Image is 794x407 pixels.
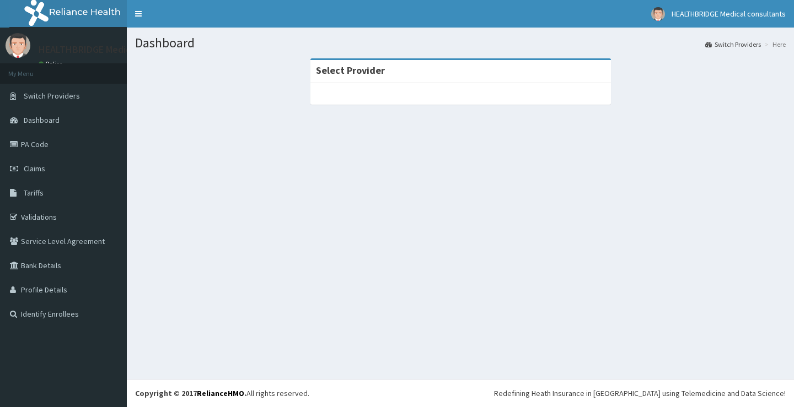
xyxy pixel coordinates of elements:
strong: Select Provider [316,64,385,77]
span: Dashboard [24,115,60,125]
div: Redefining Heath Insurance in [GEOGRAPHIC_DATA] using Telemedicine and Data Science! [494,388,786,399]
a: RelianceHMO [197,388,244,398]
a: Online [39,60,65,68]
strong: Copyright © 2017 . [135,388,246,398]
footer: All rights reserved. [127,379,794,407]
p: HEALTHBRIDGE Medical consultants [39,45,192,55]
span: Claims [24,164,45,173]
a: Switch Providers [705,40,761,49]
img: User Image [6,33,30,58]
img: User Image [651,7,665,21]
h1: Dashboard [135,36,786,50]
span: Tariffs [24,188,44,198]
li: Here [762,40,786,49]
span: Switch Providers [24,91,80,101]
span: HEALTHBRIDGE Medical consultants [672,9,786,19]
